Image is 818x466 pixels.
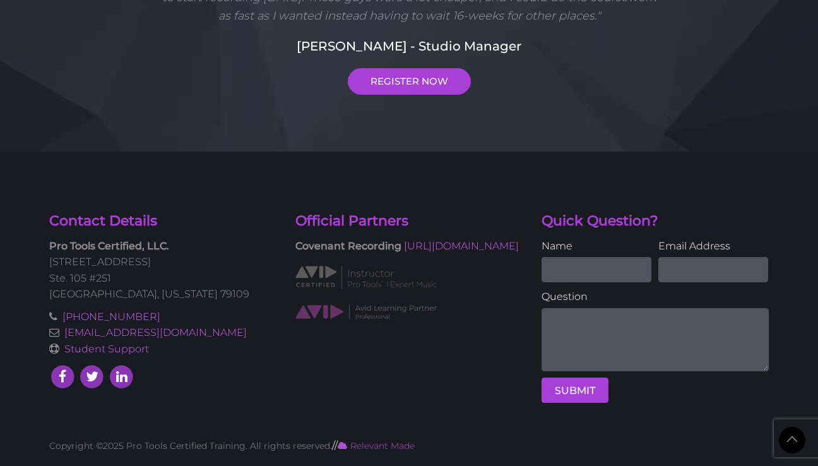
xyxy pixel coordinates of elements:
[49,240,169,252] strong: Pro Tools Certified, LLC.
[64,326,247,338] a: [EMAIL_ADDRESS][DOMAIN_NAME]
[40,438,778,454] div: //
[64,343,149,355] a: Student Support
[348,68,471,95] a: REGISTER NOW
[542,212,769,231] h4: Quick Question?
[62,311,160,323] a: [PHONE_NUMBER]
[295,240,401,252] strong: Covenant Recording
[295,304,437,321] img: AVID Learning Partner classification logo
[542,378,608,403] button: SUBMIT
[779,427,805,453] a: Back to Top
[658,238,768,254] label: Email Address
[49,212,276,231] h4: Contact Details
[542,289,769,305] label: Question
[542,238,651,254] label: Name
[295,212,523,231] h4: Official Partners
[49,37,769,56] h5: [PERSON_NAME] - Studio Manager
[295,264,437,290] img: AVID Expert Instructor classification logo
[49,238,276,302] p: [STREET_ADDRESS] Ste. 105 #251 [GEOGRAPHIC_DATA], [US_STATE] 79109
[338,440,415,451] a: Relevant Made
[404,240,519,252] a: [URL][DOMAIN_NAME]
[49,440,332,451] span: Copyright ©2025 Pro Tools Certified Training. All rights reserved.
